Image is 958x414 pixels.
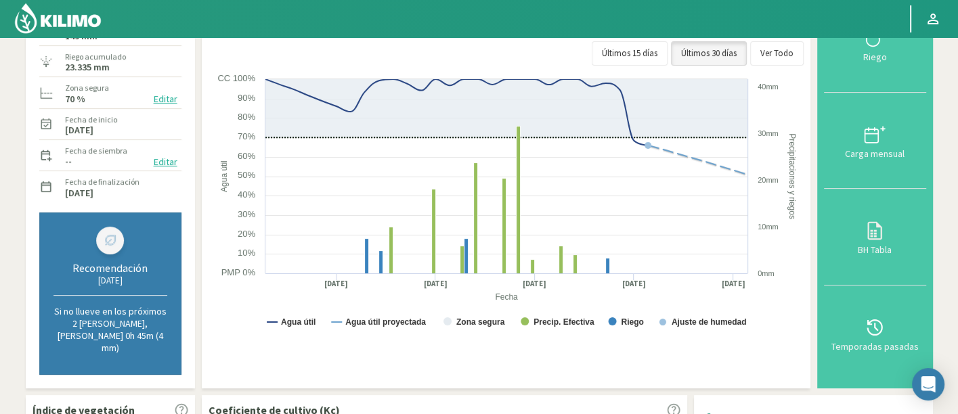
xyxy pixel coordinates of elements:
label: 149 mm [65,32,97,41]
button: Últimos 30 días [671,41,747,66]
button: Últimos 15 días [592,41,668,66]
div: Carga mensual [828,149,922,158]
text: 40mm [758,83,779,91]
text: [DATE] [622,279,645,289]
text: Zona segura [456,317,504,327]
div: [DATE] [53,275,167,286]
label: [DATE] [65,189,93,198]
button: BH Tabla [824,189,926,285]
label: [DATE] [65,126,93,135]
text: 60% [237,151,255,161]
label: Fecha de siembra [65,145,127,157]
div: BH Tabla [828,245,922,254]
label: 70 % [65,95,85,103]
label: 23.335 mm [65,63,110,72]
label: Fecha de inicio [65,114,117,126]
text: 50% [237,170,255,180]
text: [DATE] [423,279,447,289]
text: 20% [237,229,255,239]
text: Precip. Efectiva [534,317,594,327]
button: Carga mensual [824,93,926,189]
text: 10% [237,248,255,258]
text: 40% [237,189,255,200]
text: 90% [237,93,255,103]
p: Si no llueve en los próximos 2 [PERSON_NAME], [PERSON_NAME] 0h 45m (4 mm) [53,305,167,354]
button: Temporadas pasadas [824,285,926,382]
text: 80% [237,112,255,122]
text: CC 100% [217,73,255,83]
label: -- [65,157,72,166]
button: Editar [150,91,181,107]
div: Riego [828,52,922,62]
text: Precipitaciones y riegos [787,133,797,219]
label: Fecha de finalización [65,176,139,188]
text: 30mm [758,129,779,137]
text: Agua útil [281,317,315,327]
text: Fecha [495,292,518,302]
text: Agua útil [219,160,228,192]
text: 20mm [758,176,779,184]
text: Riego [621,317,643,327]
text: 10mm [758,223,779,231]
label: Zona segura [65,82,109,94]
text: PMP 0% [221,267,255,277]
text: 30% [237,209,255,219]
text: [DATE] [324,279,348,289]
div: Open Intercom Messenger [912,368,944,400]
label: Riego acumulado [65,51,126,63]
button: Editar [150,154,181,170]
text: Agua útil proyectada [345,317,426,327]
text: 0mm [758,269,774,277]
text: [DATE] [721,279,745,289]
text: 70% [237,131,255,141]
img: Kilimo [14,2,102,34]
button: Ver Todo [750,41,804,66]
div: Recomendación [53,261,167,275]
div: Temporadas pasadas [828,342,922,351]
text: Ajuste de humedad [671,317,746,327]
text: [DATE] [523,279,546,289]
